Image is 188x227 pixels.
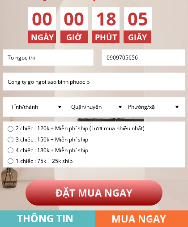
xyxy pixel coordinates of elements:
[17,210,84,226] h3: THÔNG TIN
[16,135,145,144] span: 3 chiếc : 150k + Miễn phí ship
[95,31,123,44] h3: PHÚT
[16,146,145,154] span: 4 chiếc : 180k + Miễn phí ship
[31,31,59,44] h3: NGÀY
[104,50,183,65] input: Số điện thoại
[26,180,163,206] p: ĐẶT MUA NGAY
[16,124,145,133] span: 2 chiếc : 120k + Miễn phí ship (Lượt mua nhiều nhất)
[66,31,94,44] h3: GIỜ
[16,157,145,165] span: 1 chiếc : 75k + 25k ship
[111,211,178,227] h3: MUA NGAY
[5,50,91,66] input: Họ và Tên
[128,31,156,44] h3: GIÂY
[5,73,183,90] input: Địa chỉ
